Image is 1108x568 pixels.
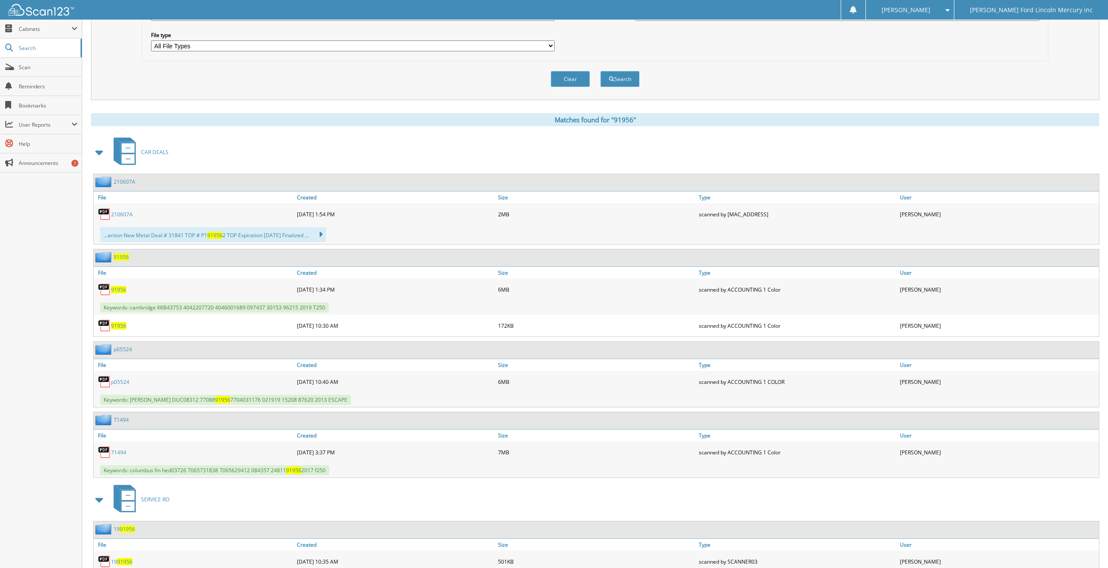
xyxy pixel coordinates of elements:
img: folder2.png [95,252,114,262]
span: Keywords: columbus fin hed03726 7065731838 7065629412 084357 24811 2017 f250 [100,465,329,475]
a: 1991956 [114,525,135,533]
span: Search [19,44,76,52]
span: CAR DEALS [141,148,168,156]
span: 91956 [120,525,135,533]
div: [DATE] 3:37 PM [295,444,496,461]
a: Size [496,267,697,279]
div: [PERSON_NAME] [898,444,1099,461]
div: scanned by ACCOUNTING 1 COLOR [697,373,898,390]
div: [PERSON_NAME] [898,205,1099,223]
button: Search [600,71,640,87]
a: 210607A [114,178,135,185]
span: 91956 [286,467,301,474]
img: PDF.png [98,446,111,459]
div: 7MB [496,444,697,461]
a: Created [295,430,496,441]
span: Bookmarks [19,102,77,109]
img: folder2.png [95,344,114,355]
img: scan123-logo-white.svg [9,4,74,16]
a: SERVICE RO [108,482,169,517]
button: Clear [551,71,590,87]
a: 1991956 [111,558,132,565]
a: 91956 [111,286,126,293]
label: File type [151,31,555,39]
a: Created [295,359,496,371]
span: Reminders [19,83,77,90]
div: scanned by ACCOUNTING 1 Color [697,281,898,298]
img: PDF.png [98,375,111,388]
img: PDF.png [98,208,111,221]
div: scanned by [MAC_ADDRESS] [697,205,898,223]
span: 91956 [215,396,230,403]
div: [PERSON_NAME] [898,317,1099,334]
a: File [94,430,295,441]
img: folder2.png [95,524,114,534]
div: 172KB [496,317,697,334]
div: [DATE] 10:40 AM [295,373,496,390]
img: PDF.png [98,555,111,568]
a: 71494 [114,416,129,423]
a: Created [295,192,496,203]
a: User [898,267,1099,279]
img: folder2.png [95,176,114,187]
div: scanned by ACCOUNTING 1 Color [697,444,898,461]
a: Size [496,192,697,203]
a: Type [697,267,898,279]
a: File [94,539,295,551]
div: ...action New Metal Deal # 31841 TOP # P1 2 TOP Expiration [DATE] Finalized ... [100,227,326,242]
a: 210607A [111,211,133,218]
a: File [94,267,295,279]
span: User Reports [19,121,71,128]
span: Keywords: cambridge KKB43753 4042207720 4046001689 097437 30153 96215 2019 T250 [100,302,329,313]
div: 2MB [496,205,697,223]
img: folder2.png [95,414,114,425]
a: p05524 [114,346,132,353]
a: Type [697,430,898,441]
span: SERVICE RO [141,496,169,503]
a: File [94,192,295,203]
img: PDF.png [98,319,111,332]
span: Cabinets [19,25,71,33]
a: Type [697,539,898,551]
div: 6MB [496,281,697,298]
a: Created [295,267,496,279]
a: 91956 [114,253,129,261]
div: [DATE] 1:34 PM [295,281,496,298]
span: Scan [19,64,77,71]
div: [DATE] 10:30 AM [295,317,496,334]
span: [PERSON_NAME] [882,7,930,13]
span: 91956 [117,558,132,565]
div: [PERSON_NAME] [898,373,1099,390]
div: Matches found for "91956" [91,113,1099,126]
span: [PERSON_NAME] Ford Lincoln Mercury inc [970,7,1093,13]
span: Keywords: [PERSON_NAME] DUC08312 77088 7704031176 021919 15208 87620 2013 ESCAPE [100,395,351,405]
div: [PERSON_NAME] [898,281,1099,298]
div: 6MB [496,373,697,390]
a: Size [496,359,697,371]
span: 91956 [207,232,222,239]
iframe: Chat Widget [1064,526,1108,568]
a: User [898,539,1099,551]
div: [DATE] 1:54 PM [295,205,496,223]
a: 71494 [111,449,126,456]
a: User [898,430,1099,441]
a: CAR DEALS [108,135,168,169]
a: p05524 [111,378,129,386]
a: Size [496,539,697,551]
div: scanned by ACCOUNTING 1 Color [697,317,898,334]
span: Help [19,140,77,148]
a: Type [697,192,898,203]
a: User [898,192,1099,203]
a: File [94,359,295,371]
span: Announcements [19,159,77,167]
a: Created [295,539,496,551]
a: User [898,359,1099,371]
div: 7 [71,160,78,167]
a: 91956 [111,322,126,329]
a: Type [697,359,898,371]
img: PDF.png [98,283,111,296]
